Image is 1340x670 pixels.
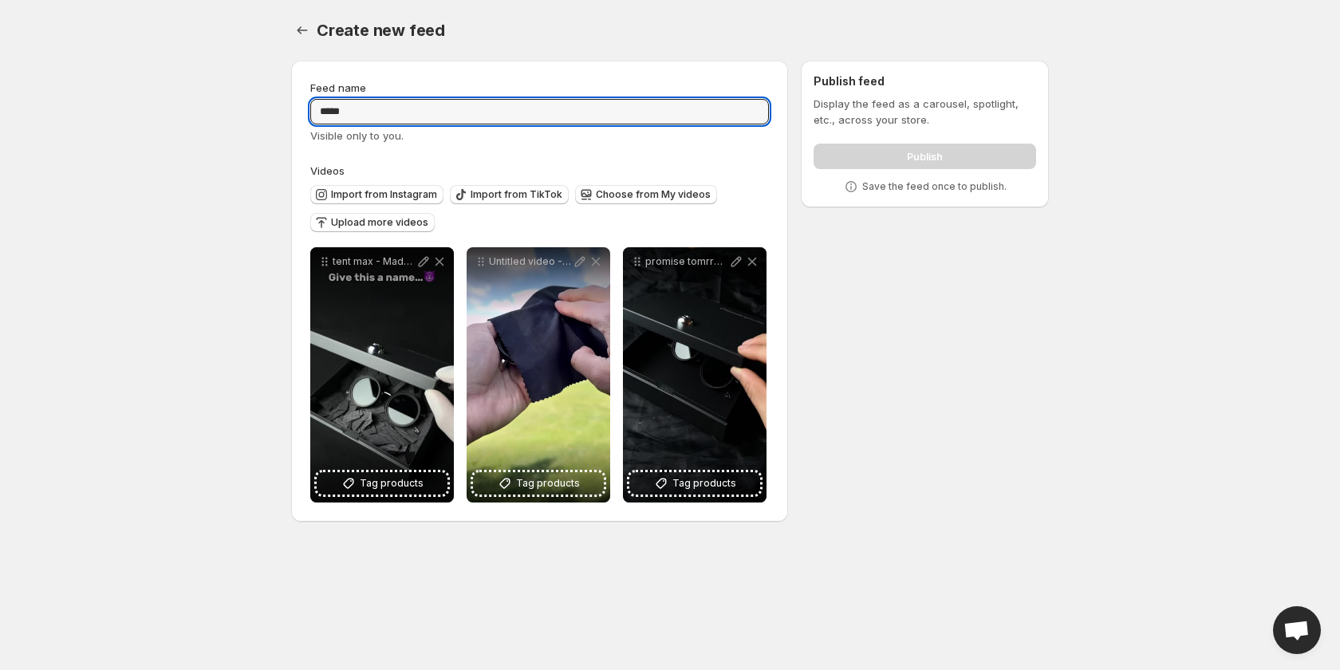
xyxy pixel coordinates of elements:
[575,185,717,204] button: Choose from My videos
[310,81,366,94] span: Feed name
[317,21,445,40] span: Create new feed
[333,255,416,268] p: tent max - Made with [PERSON_NAME]
[310,164,345,177] span: Videos
[310,247,454,503] div: tent max - Made with [PERSON_NAME]Tag products
[862,180,1007,193] p: Save the feed once to publish.
[310,129,404,142] span: Visible only to you.
[814,96,1036,128] p: Display the feed as a carousel, spotlight, etc., across your store.
[814,73,1036,89] h2: Publish feed
[473,472,604,495] button: Tag products
[645,255,728,268] p: promise tomrrow - Made with [PERSON_NAME]
[489,255,572,268] p: Untitled video - Made with Clipchamp - 2025-08-18T223243271
[596,188,711,201] span: Choose from My videos
[331,188,437,201] span: Import from Instagram
[310,213,435,232] button: Upload more videos
[450,185,569,204] button: Import from TikTok
[467,247,610,503] div: Untitled video - Made with Clipchamp - 2025-08-18T223243271Tag products
[317,472,447,495] button: Tag products
[629,472,760,495] button: Tag products
[331,216,428,229] span: Upload more videos
[310,185,443,204] button: Import from Instagram
[516,475,580,491] span: Tag products
[623,247,767,503] div: promise tomrrow - Made with [PERSON_NAME]Tag products
[1273,606,1321,654] a: Open chat
[291,19,313,41] button: Settings
[471,188,562,201] span: Import from TikTok
[360,475,424,491] span: Tag products
[672,475,736,491] span: Tag products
